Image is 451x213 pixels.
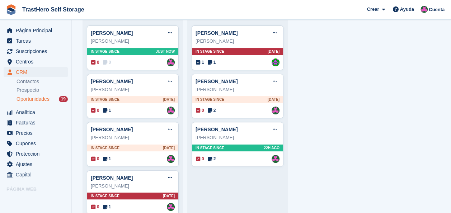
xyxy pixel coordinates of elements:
span: [DATE] [163,193,175,199]
span: Just now [156,49,175,54]
span: 0 [196,107,204,114]
span: 1 [208,59,216,66]
a: Prospecto [17,86,68,94]
span: Ayuda [400,6,414,13]
div: [PERSON_NAME] [196,38,279,45]
span: Tareas [16,36,59,46]
span: Analítica [16,107,59,117]
a: [PERSON_NAME] [91,175,133,181]
a: [PERSON_NAME] [196,127,238,132]
a: menu [4,138,68,148]
div: 19 [59,96,68,102]
a: menu [4,36,68,46]
a: Contactos [17,78,68,85]
span: 0 [91,107,99,114]
span: 1 [103,107,111,114]
span: CRM [16,67,59,77]
span: Centros [16,57,59,67]
span: 1 [103,204,111,210]
a: menu [4,46,68,56]
img: stora-icon-8386f47178a22dfd0bd8f6a31ec36ba5ce8667c1dd55bd0f319d3a0aa187defe.svg [6,4,17,15]
img: Marua Grioui [272,106,279,114]
a: Marua Grioui [167,58,175,66]
span: Precios [16,128,59,138]
span: Página Principal [16,25,59,35]
span: Cuenta [429,6,445,13]
a: menu [4,159,68,169]
div: [PERSON_NAME] [196,134,279,141]
div: [PERSON_NAME] [91,183,175,190]
span: In stage since [91,49,119,54]
span: In stage since [196,145,224,151]
span: 2 [208,156,216,162]
span: In stage since [91,193,119,199]
div: [PERSON_NAME] [91,86,175,93]
img: Roberto Penades [272,58,279,66]
a: menu [4,25,68,35]
span: Oportunidades [17,96,50,103]
img: Marua Grioui [167,106,175,114]
a: menu [4,128,68,138]
span: 0 [196,156,204,162]
a: menu [4,149,68,159]
div: [PERSON_NAME] [196,86,279,93]
a: menu [4,170,68,180]
a: [PERSON_NAME] [196,30,238,36]
span: 0 [91,59,99,66]
img: Marua Grioui [421,6,428,13]
a: menu [4,107,68,117]
div: [PERSON_NAME] [91,134,175,141]
span: In stage since [91,97,119,102]
a: menú [4,195,68,205]
img: Marua Grioui [167,155,175,163]
a: Vista previa de la tienda [59,195,68,204]
span: 2 [208,107,216,114]
a: [PERSON_NAME] [196,79,238,84]
img: Marua Grioui [167,203,175,211]
img: Marua Grioui [272,155,279,163]
span: Capital [16,170,59,180]
span: Crear [367,6,379,13]
div: [PERSON_NAME] [91,38,175,45]
a: menu [4,118,68,128]
span: Prospecto [17,87,39,94]
span: In stage since [91,145,119,151]
span: 0 [103,59,111,66]
span: 1 [196,59,204,66]
a: [PERSON_NAME] [91,127,133,132]
span: Cupones [16,138,59,148]
span: 1 [103,156,111,162]
span: [DATE] [163,145,175,151]
span: In stage since [196,49,224,54]
a: [PERSON_NAME] [91,79,133,84]
a: menu [4,67,68,77]
span: 0 [91,204,99,210]
span: Suscripciones [16,46,59,56]
span: 0 [91,156,99,162]
span: 22H AGO [264,145,279,151]
span: Facturas [16,118,59,128]
span: [DATE] [163,97,175,102]
span: página web [16,195,59,205]
a: [PERSON_NAME] [91,30,133,36]
span: In stage since [196,97,224,102]
a: menu [4,57,68,67]
span: [DATE] [268,97,279,102]
a: Oportunidades 19 [17,95,68,103]
a: TrastHero Self Storage [19,4,87,15]
span: Página web [6,186,71,193]
span: [DATE] [268,49,279,54]
span: Ajustes [16,159,59,169]
span: Proteccion [16,149,59,159]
